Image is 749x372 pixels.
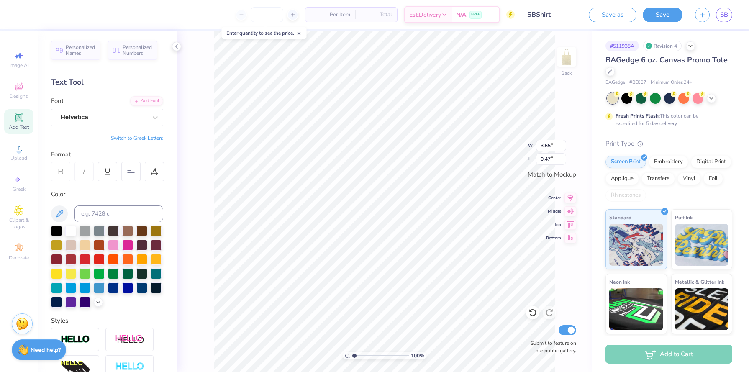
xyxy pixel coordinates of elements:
span: N/A [456,10,466,19]
div: Add Font [130,96,163,106]
img: Back [558,49,575,65]
div: Screen Print [605,156,646,168]
span: Greek [13,186,26,192]
a: SB [716,8,732,22]
span: SB [720,10,728,20]
div: Revision 4 [643,41,682,51]
span: Clipart & logos [4,217,33,230]
div: Transfers [641,172,675,185]
img: Metallic & Glitter Ink [675,288,729,330]
strong: Need help? [31,346,61,354]
div: Print Type [605,139,732,149]
span: Minimum Order: 24 + [651,79,693,86]
span: Puff Ink [675,213,693,222]
button: Save as [589,8,636,22]
div: Digital Print [691,156,731,168]
span: Upload [10,155,27,162]
span: Top [546,222,561,228]
div: This color can be expedited for 5 day delivery. [616,112,718,127]
div: Enter quantity to see the price. [222,27,307,39]
label: Submit to feature on our public gallery. [526,339,576,354]
span: Per Item [330,10,350,19]
input: e.g. 7428 c [74,205,163,222]
label: Font [51,96,64,106]
span: – – [360,10,377,19]
button: Save [643,8,682,22]
span: 100 % [411,352,424,359]
img: Puff Ink [675,224,729,266]
span: BAGedge [605,79,625,86]
img: Stroke [61,335,90,344]
div: Text Tool [51,77,163,88]
span: Personalized Names [66,44,95,56]
span: Decorate [9,254,29,261]
div: Rhinestones [605,189,646,202]
div: Format [51,150,164,159]
span: Bottom [546,235,561,241]
img: Standard [609,224,663,266]
img: Shadow [115,334,144,345]
span: Personalized Numbers [123,44,152,56]
div: Foil [703,172,723,185]
span: Image AI [9,62,29,69]
span: – – [310,10,327,19]
img: Neon Ink [609,288,663,330]
span: Total [380,10,392,19]
span: Add Text [9,124,29,131]
div: # 511935A [605,41,639,51]
img: Negative Space [115,362,144,372]
div: Embroidery [649,156,688,168]
div: Vinyl [677,172,701,185]
div: Styles [51,316,163,326]
div: Color [51,190,163,199]
button: Switch to Greek Letters [111,135,163,141]
span: Center [546,195,561,201]
strong: Fresh Prints Flash: [616,113,660,119]
span: FREE [471,12,480,18]
span: # BE007 [629,79,646,86]
input: – – [251,7,283,22]
input: Untitled Design [521,6,582,23]
div: Applique [605,172,639,185]
span: BAGedge 6 oz. Canvas Promo Tote [605,55,728,65]
span: Middle [546,208,561,214]
span: Designs [10,93,28,100]
span: Standard [609,213,631,222]
span: Neon Ink [609,277,630,286]
span: Est. Delivery [409,10,441,19]
span: Metallic & Glitter Ink [675,277,724,286]
div: Back [561,69,572,77]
